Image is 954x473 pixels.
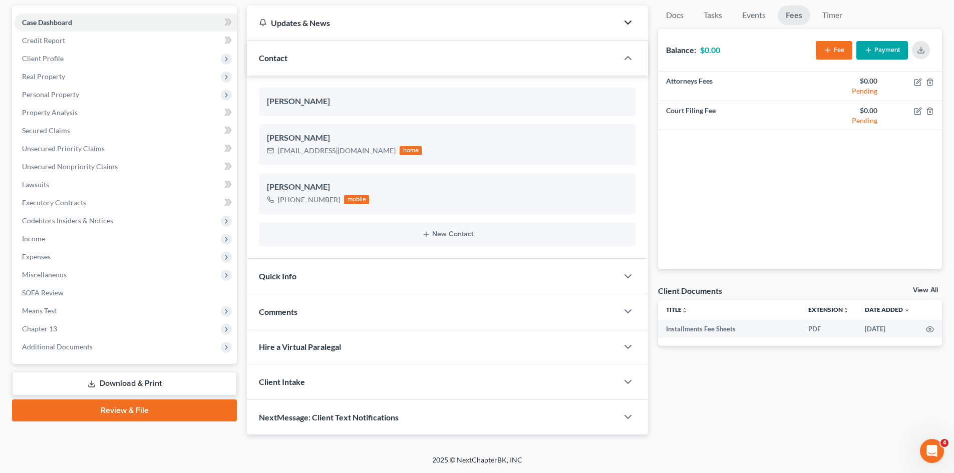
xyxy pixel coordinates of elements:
span: Secured Claims [22,126,70,135]
span: Lawsuits [22,180,49,189]
span: Income [22,234,45,243]
span: Real Property [22,72,65,81]
span: Property Analysis [22,108,78,117]
a: Timer [814,6,850,25]
td: Court Filing Fee [658,101,800,130]
iframe: Intercom live chat [920,439,944,463]
a: Events [734,6,774,25]
span: Means Test [22,306,57,315]
div: $0.00 [808,106,877,116]
strong: $0.00 [700,45,720,55]
span: Contact [259,53,287,63]
span: Comments [259,307,297,316]
a: Case Dashboard [14,14,237,32]
div: [PERSON_NAME] [267,96,628,108]
div: Pending [808,86,877,96]
div: [PHONE_NUMBER] [278,195,340,205]
a: Date Added expand_more [865,306,910,313]
a: SOFA Review [14,284,237,302]
a: View All [913,287,938,294]
i: unfold_more [682,307,688,313]
span: Unsecured Nonpriority Claims [22,162,118,171]
span: Client Profile [22,54,64,63]
a: Property Analysis [14,104,237,122]
strong: Balance: [666,45,696,55]
td: [DATE] [857,320,918,338]
span: Personal Property [22,90,79,99]
td: PDF [800,320,857,338]
span: Case Dashboard [22,18,72,27]
div: home [400,146,422,155]
span: Expenses [22,252,51,261]
div: 2025 © NextChapterBK, INC [192,455,763,473]
span: NextMessage: Client Text Notifications [259,412,399,422]
span: Client Intake [259,377,305,386]
a: Download & Print [12,372,237,395]
span: Executory Contracts [22,198,86,207]
a: Unsecured Priority Claims [14,140,237,158]
span: Additional Documents [22,342,93,351]
span: Credit Report [22,36,65,45]
a: Titleunfold_more [666,306,688,313]
a: Credit Report [14,32,237,50]
td: Installments Fee Sheets [658,320,800,338]
span: Codebtors Insiders & Notices [22,216,113,225]
div: mobile [344,195,369,204]
a: Tasks [696,6,730,25]
span: Unsecured Priority Claims [22,144,105,153]
span: Miscellaneous [22,270,67,279]
a: Executory Contracts [14,194,237,212]
div: Client Documents [658,285,722,296]
span: Hire a Virtual Paralegal [259,342,341,351]
button: New Contact [267,230,628,238]
a: Extensionunfold_more [808,306,849,313]
td: Attorneys Fees [658,72,800,101]
button: Fee [816,41,852,60]
span: Quick Info [259,271,296,281]
span: SOFA Review [22,288,64,297]
i: expand_more [904,307,910,313]
a: Lawsuits [14,176,237,194]
div: [PERSON_NAME] [267,132,628,144]
a: Secured Claims [14,122,237,140]
span: 4 [940,439,948,447]
div: Updates & News [259,18,606,28]
a: Review & File [12,399,237,421]
div: [PERSON_NAME] [267,181,628,193]
div: $0.00 [808,76,877,86]
div: [EMAIL_ADDRESS][DOMAIN_NAME] [278,146,396,156]
a: Fees [778,6,810,25]
a: Unsecured Nonpriority Claims [14,158,237,176]
a: Docs [658,6,692,25]
button: Payment [856,41,908,60]
div: Pending [808,116,877,126]
i: unfold_more [843,307,849,313]
span: Chapter 13 [22,324,57,333]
